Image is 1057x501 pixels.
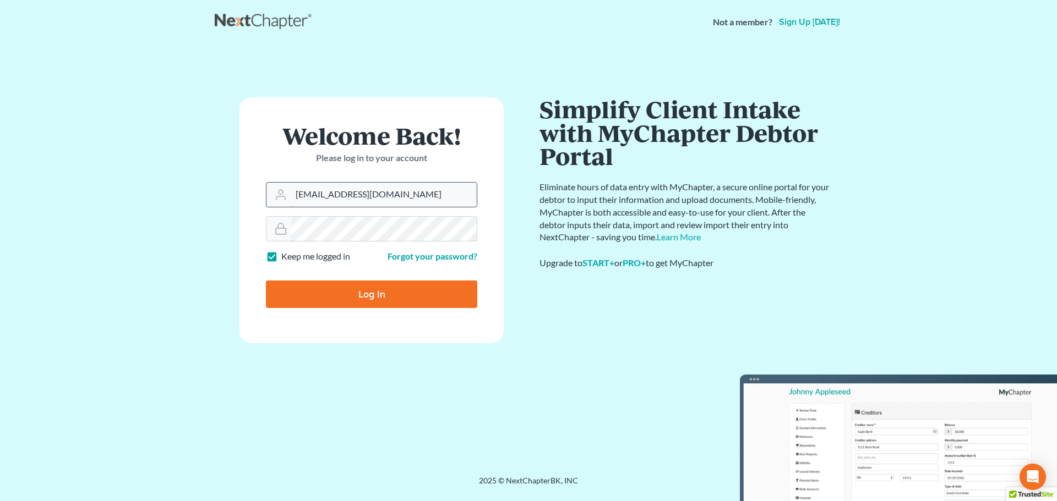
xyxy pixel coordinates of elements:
[388,251,477,261] a: Forgot your password?
[777,18,842,26] a: Sign up [DATE]!
[1020,464,1046,490] div: Open Intercom Messenger
[215,475,842,495] div: 2025 © NextChapterBK, INC
[281,250,350,263] label: Keep me logged in
[266,124,477,147] h1: Welcome Back!
[266,152,477,164] p: Please log in to your account
[540,97,831,168] h1: Simplify Client Intake with MyChapter Debtor Portal
[291,183,477,207] input: Email Address
[540,257,831,269] div: Upgrade to or to get MyChapter
[657,232,701,242] a: Learn More
[713,16,772,29] strong: Not a member?
[266,280,477,308] input: Log In
[582,257,614,268] a: START+
[540,181,831,244] p: Eliminate hours of data entry with MyChapter, a secure online portal for your debtor to input the...
[623,257,646,268] a: PRO+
